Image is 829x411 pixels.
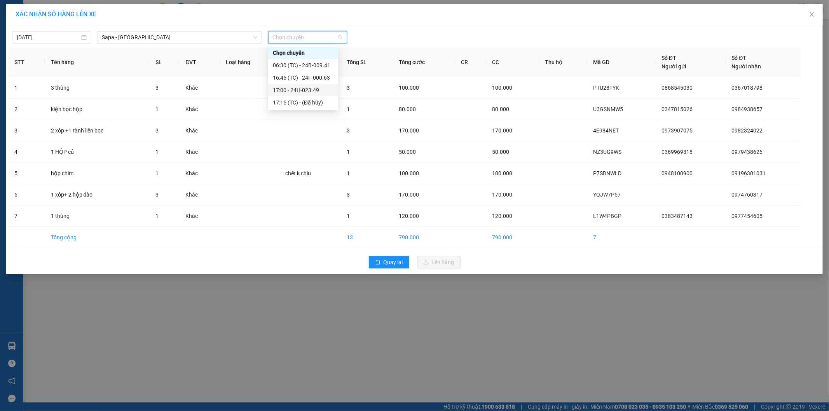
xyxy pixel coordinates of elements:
span: 100.000 [492,170,512,176]
td: 13 [340,227,393,248]
span: 0367018798 [732,85,763,91]
span: XÁC NHẬN SỐ HÀNG LÊN XE [16,10,96,18]
span: 0973907075 [661,127,693,134]
div: 16:45 (TC) - 24F-000.63 [273,73,333,82]
th: CR [455,47,486,77]
td: 4 [8,141,45,163]
td: 1 HỘP củ [45,141,149,163]
span: 120.000 [492,213,512,219]
th: Tên hàng [45,47,149,77]
td: Khác [179,99,219,120]
td: 790.000 [393,227,455,248]
span: 1 [155,213,159,219]
span: NZ3UG9WS [593,149,621,155]
span: 170.000 [492,127,512,134]
td: 5 [8,163,45,184]
th: STT [8,47,45,77]
div: Chọn chuyến [268,47,338,59]
td: Khác [179,163,219,184]
td: 6 [8,184,45,205]
td: Khác [179,205,219,227]
span: rollback [375,259,380,266]
span: P7SDNWLD [593,170,621,176]
span: 0977454605 [732,213,763,219]
td: Khác [179,120,219,141]
button: rollbackQuay lại [369,256,409,268]
th: Tổng cước [393,47,455,77]
span: 4E984NET [593,127,619,134]
span: close [809,11,815,17]
th: ĐVT [179,47,219,77]
th: Thu hộ [539,47,587,77]
button: Close [801,4,823,26]
td: 3 [8,120,45,141]
span: Người nhận [732,63,761,70]
td: hộp chim [45,163,149,184]
td: Tổng cộng [45,227,149,248]
span: U3GSNMW5 [593,106,623,112]
td: 3 thùng [45,77,149,99]
td: Khác [179,141,219,163]
span: 170.000 [399,127,419,134]
span: 0979438626 [732,149,763,155]
span: down [253,35,258,40]
div: 17:00 - 24H-023.49 [273,86,333,94]
span: 0347815026 [661,106,693,112]
span: 0369969318 [661,149,693,155]
span: Người gửi [661,63,686,70]
div: Chọn chuyến [273,49,333,57]
td: Khác [179,184,219,205]
td: 7 [587,227,655,248]
span: 170.000 [399,192,419,198]
span: 50.000 [399,149,416,155]
button: uploadLên hàng [417,256,461,268]
td: 1 thùng [45,205,149,227]
th: CC [486,47,539,77]
span: 3 [347,192,350,198]
span: Số ĐT [661,55,676,61]
span: 3 [155,127,159,134]
span: 0948100900 [661,170,693,176]
span: 100.000 [399,170,419,176]
span: 1 [347,213,350,219]
span: 100.000 [399,85,419,91]
td: 2 [8,99,45,120]
span: 80.000 [399,106,416,112]
input: 12/09/2025 [17,33,80,42]
span: 09196301031 [732,170,766,176]
td: 2 xốp +1 rành liền bọc [45,120,149,141]
span: 3 [347,85,350,91]
div: 17:15 (TC) - (Đã hủy) [273,98,333,107]
span: Quay lại [384,258,403,266]
td: 7 [8,205,45,227]
span: 3 [347,127,350,134]
th: Loại hàng [220,47,279,77]
span: 3 [155,192,159,198]
th: SL [149,47,179,77]
td: 790.000 [486,227,539,248]
span: YQJW7P57 [593,192,621,198]
th: Mã GD [587,47,655,77]
span: 1 [347,170,350,176]
span: L1W4PBGP [593,213,621,219]
span: 1 [155,149,159,155]
th: Tổng SL [340,47,393,77]
span: Chọn chuyến [273,31,343,43]
span: 100.000 [492,85,512,91]
span: 1 [347,149,350,155]
span: 0383487143 [661,213,693,219]
span: PTU28TYK [593,85,619,91]
td: Khác [179,77,219,99]
span: Sapa - Hà Tĩnh [102,31,257,43]
span: 3 [155,85,159,91]
span: 0984938657 [732,106,763,112]
td: kiện bọc hộp [45,99,149,120]
span: 80.000 [492,106,509,112]
span: 0974760317 [732,192,763,198]
span: 0982324022 [732,127,763,134]
span: Số ĐT [732,55,747,61]
span: 1 [347,106,350,112]
span: chết k chịu [285,170,311,176]
td: 1 [8,77,45,99]
span: 120.000 [399,213,419,219]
